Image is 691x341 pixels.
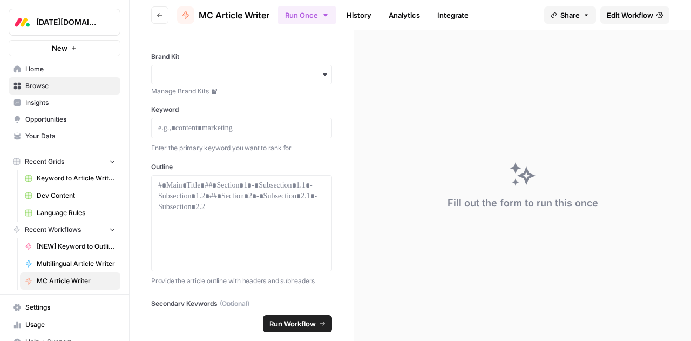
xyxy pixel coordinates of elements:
a: Your Data [9,128,120,145]
a: Language Rules [20,204,120,222]
span: Edit Workflow [607,10,653,21]
a: MC Article Writer [177,6,269,24]
span: Browse [25,81,116,91]
span: Share [560,10,580,21]
a: Integrate [431,6,475,24]
label: Secondary Keywords [151,299,332,309]
span: Home [25,64,116,74]
span: [DATE][DOMAIN_NAME] [36,17,101,28]
span: Usage [25,320,116,330]
button: Run Workflow [263,315,332,332]
label: Brand Kit [151,52,332,62]
span: Keyword to Article Writer Grid [37,173,116,183]
a: Opportunities [9,111,120,128]
span: MC Article Writer [37,276,116,286]
span: Multilingual Article Writer [37,259,116,269]
button: Workspace: Monday.com [9,9,120,36]
span: Dev Content [37,191,116,200]
a: Dev Content [20,187,120,204]
button: Recent Grids [9,153,120,170]
button: Recent Workflows [9,222,120,238]
p: Enter the primary keyword you want to rank for [151,143,332,153]
img: Monday.com Logo [12,12,32,32]
button: Share [544,6,596,24]
span: Insights [25,98,116,108]
label: Keyword [151,105,332,115]
a: Insights [9,94,120,111]
a: History [340,6,378,24]
label: Outline [151,162,332,172]
span: New [52,43,67,54]
a: Home [9,61,120,78]
span: Recent Workflows [25,225,81,235]
span: (Optional) [220,299,249,309]
a: Usage [9,316,120,333]
a: Analytics [382,6,426,24]
span: Opportunities [25,115,116,124]
a: Keyword to Article Writer Grid [20,170,120,187]
span: Recent Grids [25,157,64,166]
button: Run Once [278,6,336,24]
span: [NEW] Keyword to Outline [37,242,116,251]
div: Fill out the form to run this once [448,196,598,211]
button: New [9,40,120,56]
span: MC Article Writer [199,9,269,22]
span: Language Rules [37,208,116,218]
p: Provide the article outline with headers and subheaders [151,276,332,286]
a: MC Article Writer [20,272,120,290]
a: Settings [9,299,120,316]
span: Your Data [25,131,116,141]
a: Edit Workflow [600,6,669,24]
a: Browse [9,77,120,95]
a: Manage Brand Kits [151,86,332,96]
span: Settings [25,303,116,312]
a: [NEW] Keyword to Outline [20,238,120,255]
a: Multilingual Article Writer [20,255,120,272]
span: Run Workflow [269,318,316,329]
